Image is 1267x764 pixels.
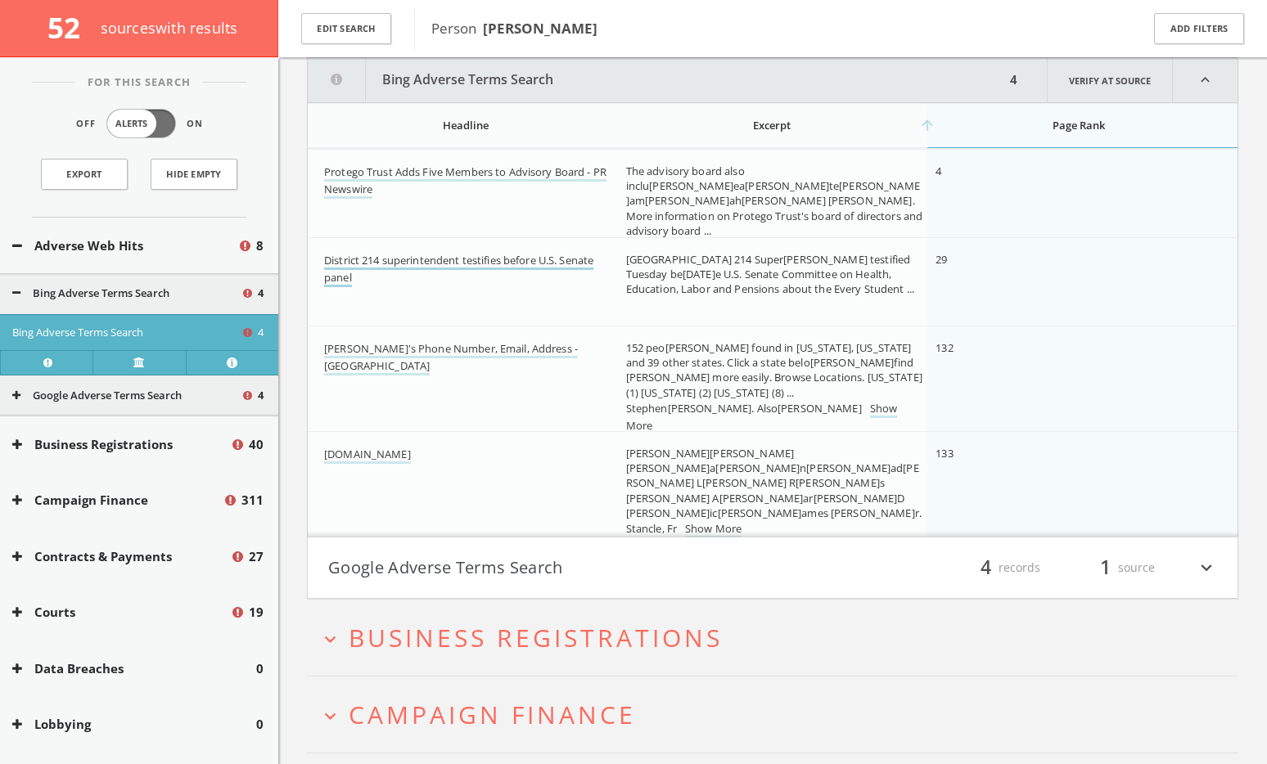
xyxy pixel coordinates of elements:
a: Verify at source [1047,58,1173,102]
button: Add Filters [1154,13,1244,45]
button: Hide Empty [151,159,237,190]
i: expand_less [1173,58,1238,102]
span: 40 [249,435,264,454]
div: Excerpt [626,118,918,133]
button: Google Adverse Terms Search [12,388,241,404]
span: On [187,117,203,131]
span: For This Search [75,74,203,91]
div: Headline [324,118,608,133]
span: 19 [249,603,264,622]
a: [PERSON_NAME]'s Phone Number, Email, Address - [GEOGRAPHIC_DATA] [324,341,578,375]
span: Campaign Finance [349,698,636,731]
button: Edit Search [301,13,391,45]
span: Business Registrations [349,621,723,654]
button: Bing Adverse Terms Search [12,325,241,341]
span: 152 peo[PERSON_NAME] found in [US_STATE], [US_STATE] and 39 other states. Click a state belo[PERS... [626,340,922,416]
button: Google Adverse Terms Search [328,554,773,582]
span: 27 [249,547,264,566]
button: expand_moreCampaign Finance [319,701,1238,728]
span: 311 [241,491,264,510]
span: 8 [256,236,264,255]
span: Person [431,19,597,38]
a: Show More [626,401,898,435]
button: Business Registrations [12,435,230,454]
i: expand_more [319,705,341,727]
a: District 214 superintendent testifies before U.S. Senate panel [324,253,593,287]
button: Bing Adverse Terms Search [308,58,1005,102]
span: 132 [936,340,953,355]
span: The advisory board also inclu[PERSON_NAME]ea[PERSON_NAME]te[PERSON_NAME]am[PERSON_NAME]ah[PERSON_... [626,164,923,238]
button: Bing Adverse Terms Search [12,285,241,302]
span: [PERSON_NAME][PERSON_NAME][PERSON_NAME]a[PERSON_NAME]n[PERSON_NAME]ad[PERSON_NAME] L[PERSON_NAME]... [626,446,922,536]
button: Lobbying [12,715,256,734]
button: Courts [12,603,230,622]
span: 4 [258,285,264,302]
button: Data Breaches [12,659,256,678]
span: 4 [973,553,999,582]
div: source [1057,554,1155,582]
span: 4 [936,164,941,178]
a: Show More [685,521,742,538]
div: grid [308,149,1238,537]
a: Export [41,159,128,190]
span: 0 [256,715,264,734]
b: [PERSON_NAME] [483,19,597,38]
button: expand_moreBusiness Registrations [319,624,1238,651]
a: Protego Trust Adds Five Members to Advisory Board - PR Newswire [324,164,606,199]
button: Campaign Finance [12,491,223,510]
button: Contracts & Payments [12,547,230,566]
a: [DOMAIN_NAME] [324,447,411,464]
button: Adverse Web Hits [12,236,237,255]
span: Off [76,117,96,131]
span: 29 [936,252,947,267]
span: 4 [258,388,264,404]
span: source s with results [101,18,238,38]
i: expand_more [319,628,341,650]
span: 133 [936,446,953,461]
span: 1 [1093,553,1118,582]
div: 4 [1005,58,1022,102]
a: Verify at source [92,350,185,375]
span: 0 [256,659,264,678]
div: records [942,554,1040,582]
span: [GEOGRAPHIC_DATA] 214 Super[PERSON_NAME] testified Tuesday be[DATE]e U.S. Senate Committee on Hea... [626,252,914,296]
div: Page Rank [936,118,1221,133]
span: 4 [258,325,264,341]
span: 52 [47,8,94,47]
i: expand_more [1196,554,1217,582]
i: arrow_upward [919,117,936,133]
